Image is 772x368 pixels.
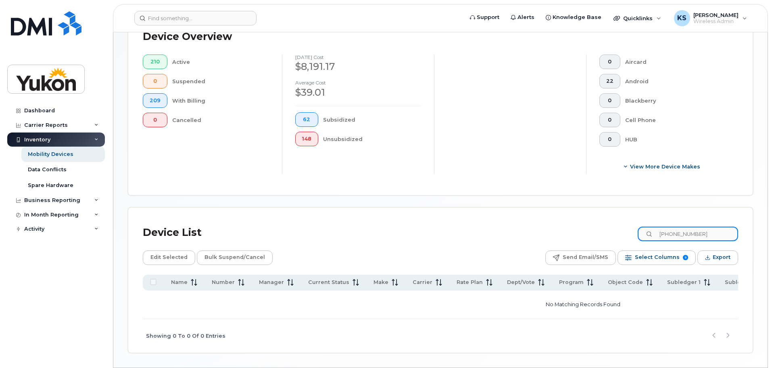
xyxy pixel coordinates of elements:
[630,163,700,170] span: View More Device Makes
[606,97,613,104] span: 0
[212,279,235,286] span: Number
[599,55,620,69] button: 0
[295,86,421,99] div: $39.01
[635,251,680,263] span: Select Columns
[599,160,725,174] button: View More Device Makes
[134,11,257,25] input: Find something...
[413,279,432,286] span: Carrier
[667,279,701,286] span: Subledger 1
[302,136,311,142] span: 148
[625,113,726,127] div: Cell Phone
[143,93,167,108] button: 209
[308,279,349,286] span: Current Status
[606,78,613,84] span: 22
[606,117,613,123] span: 0
[197,250,273,265] button: Bulk Suspend/Cancel
[599,113,620,127] button: 0
[693,12,739,18] span: [PERSON_NAME]
[143,113,167,127] button: 0
[259,279,284,286] span: Manager
[638,227,738,241] input: Search Device List ...
[295,55,421,60] h4: [DATE] cost
[618,250,696,265] button: Select Columns 9
[606,136,613,143] span: 0
[625,55,726,69] div: Aircard
[507,279,535,286] span: Dept/Vote
[323,112,421,127] div: Subsidized
[150,251,188,263] span: Edit Selected
[457,279,483,286] span: Rate Plan
[295,80,421,85] h4: Average cost
[713,251,730,263] span: Export
[697,250,738,265] button: Export
[295,60,421,74] div: $8,191.17
[517,13,534,21] span: Alerts
[143,250,195,265] button: Edit Selected
[150,117,161,123] span: 0
[540,9,607,25] a: Knowledge Base
[668,10,753,26] div: Kelly Shafer
[143,222,202,243] div: Device List
[464,9,505,25] a: Support
[505,9,540,25] a: Alerts
[204,251,265,263] span: Bulk Suspend/Cancel
[623,15,653,21] span: Quicklinks
[295,132,318,146] button: 148
[553,13,601,21] span: Knowledge Base
[693,18,739,25] span: Wireless Admin
[677,13,686,23] span: KS
[171,279,188,286] span: Name
[172,55,269,69] div: Active
[625,132,726,147] div: HUB
[373,279,388,286] span: Make
[172,113,269,127] div: Cancelled
[725,279,760,286] span: Subledger 2
[606,59,613,65] span: 0
[295,112,318,127] button: 62
[302,116,311,123] span: 62
[608,10,667,26] div: Quicklinks
[323,132,421,146] div: Unsubsidized
[143,74,167,88] button: 0
[150,97,161,104] span: 209
[150,78,161,84] span: 0
[150,59,161,65] span: 210
[146,330,225,342] span: Showing 0 To 0 Of 0 Entries
[599,74,620,88] button: 22
[559,279,584,286] span: Program
[143,55,167,69] button: 210
[625,93,726,108] div: Blackberry
[599,132,620,147] button: 0
[599,93,620,108] button: 0
[625,74,726,88] div: Android
[172,93,269,108] div: With Billing
[563,251,608,263] span: Send Email/SMS
[477,13,499,21] span: Support
[683,255,688,260] span: 9
[608,279,643,286] span: Object Code
[545,250,616,265] button: Send Email/SMS
[172,74,269,88] div: Suspended
[143,26,232,47] div: Device Overview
